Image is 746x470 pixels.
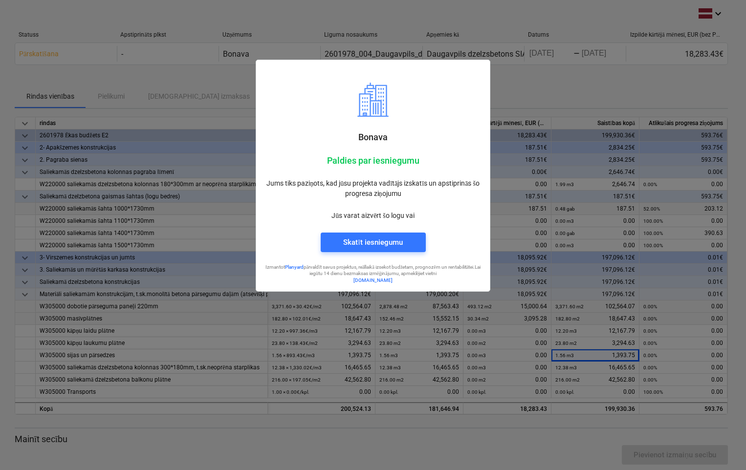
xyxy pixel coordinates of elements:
p: Jūs varat aizvērt šo logu vai [264,211,482,221]
p: Bonava [264,131,482,143]
p: Jums tiks paziņots, kad jūsu projekta vadītājs izskatīs un apstiprinās šo progresa ziņojumu [264,178,482,199]
p: Izmantot pārvaldīt savus projektus, reāllaikā izsekot budžetam, prognozēm un rentabilitātei. Lai ... [264,264,482,277]
button: Skatīt iesniegumu [321,233,426,252]
a: Planyard [285,264,304,270]
p: Paldies par iesniegumu [264,155,482,167]
a: [DOMAIN_NAME] [353,278,393,283]
div: Skatīt iesniegumu [343,236,402,249]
